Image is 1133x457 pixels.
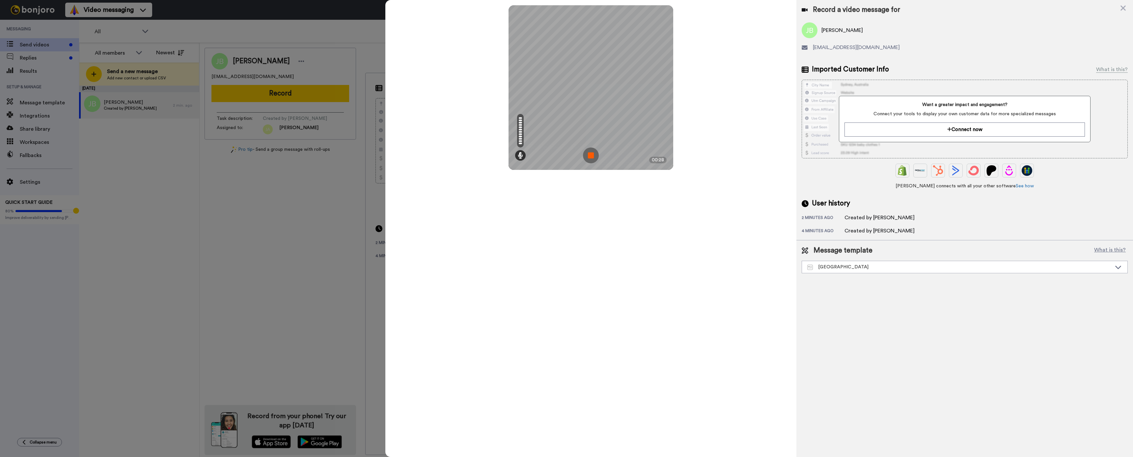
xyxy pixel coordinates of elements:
[802,183,1128,189] span: [PERSON_NAME] connects with all your other software
[29,25,114,31] p: Message from James, sent 7m ago
[1096,66,1128,73] div: What is this?
[844,227,915,235] div: Created by [PERSON_NAME]
[1004,165,1014,176] img: Drip
[897,165,908,176] img: Shopify
[968,165,979,176] img: ConvertKit
[915,165,926,176] img: Ontraport
[802,215,844,222] div: 2 minutes ago
[802,228,844,235] div: 4 minutes ago
[986,165,997,176] img: Patreon
[844,214,915,222] div: Created by [PERSON_NAME]
[10,14,122,36] div: message notification from James, 7m ago. Hi Joseph, ​ Boost your Bonjoro view rate with this hand...
[951,165,961,176] img: ActiveCampaign
[844,111,1085,117] span: Connect your tools to display your own customer data for more specialized messages
[583,148,599,163] img: ic_record_stop.svg
[844,101,1085,108] span: Want a greater impact and engagement?
[1016,184,1034,188] a: See how
[812,199,850,208] span: User history
[1022,165,1032,176] img: GoHighLevel
[807,264,1112,270] div: [GEOGRAPHIC_DATA]
[812,65,889,74] span: Imported Customer Info
[933,165,943,176] img: Hubspot
[813,43,900,51] span: [EMAIL_ADDRESS][DOMAIN_NAME]
[649,157,667,163] div: 00:28
[807,265,813,270] img: Message-temps.svg
[814,246,872,255] span: Message template
[15,20,25,30] img: Profile image for James
[1092,246,1128,255] button: What is this?
[844,122,1085,137] button: Connect now
[29,19,114,25] p: Hi [PERSON_NAME], ​ Boost your Bonjoro view rate with this handy guide. Make sure your sending ad...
